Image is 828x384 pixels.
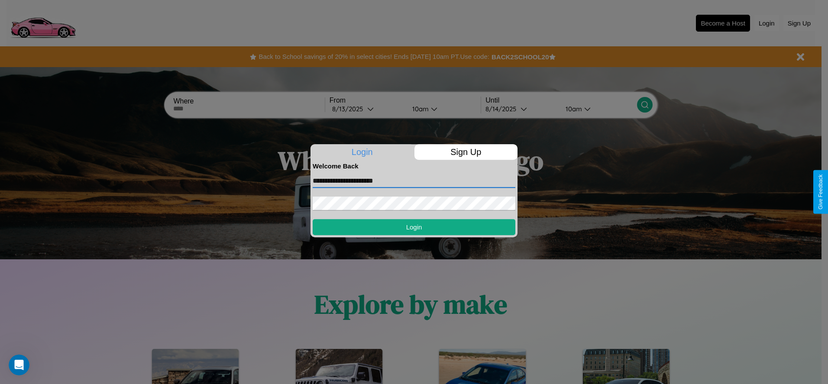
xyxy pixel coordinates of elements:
[414,144,518,160] p: Sign Up
[313,219,515,235] button: Login
[310,144,414,160] p: Login
[313,162,515,170] h4: Welcome Back
[818,174,824,210] div: Give Feedback
[9,355,29,375] iframe: Intercom live chat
